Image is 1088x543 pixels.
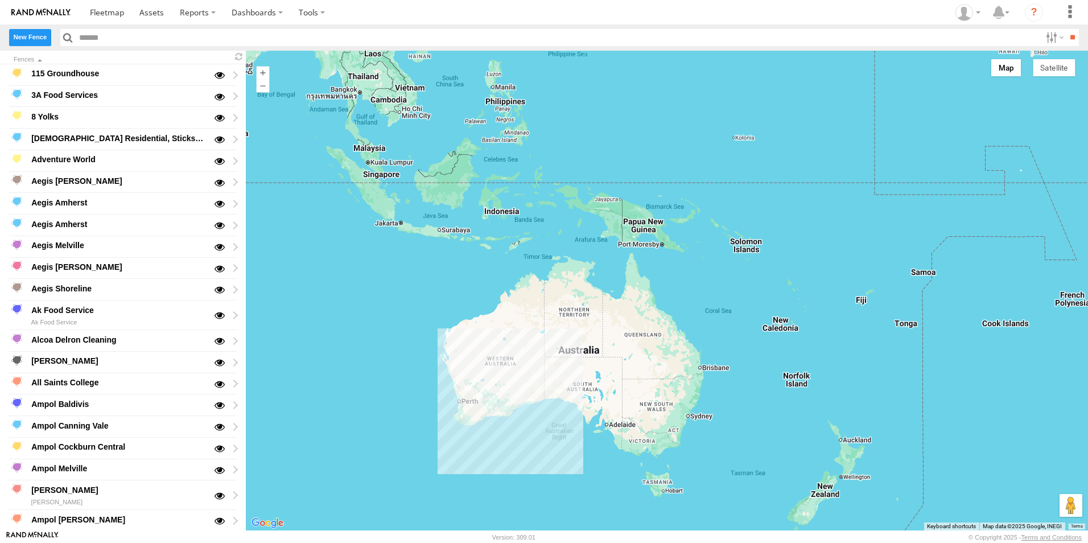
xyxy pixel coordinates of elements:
div: [DEMOGRAPHIC_DATA] Residential, Sticks Cafe [30,131,207,145]
div: Alcoa Delron Cleaning [30,333,207,347]
div: Ampol Melville [30,462,207,475]
div: Aegis Amherst [30,196,207,209]
button: Drag Pegman onto the map to open Street View [1060,494,1082,517]
img: Google [249,516,286,530]
label: Create New Fence [9,29,51,46]
div: Ampol [PERSON_NAME] [30,513,207,526]
a: Terms (opens in new tab) [1071,524,1083,529]
span: Refresh [232,52,246,63]
div: [PERSON_NAME] [30,497,207,508]
div: Ak Food Service [30,303,207,317]
button: Zoom in [257,66,270,79]
div: Aegis Shoreline [30,282,207,295]
div: Michelle Fisher [951,4,984,21]
div: All Saints College [30,376,207,389]
div: Ampol Baldivis [30,397,207,411]
div: [PERSON_NAME] [30,355,207,368]
button: Show street map [991,59,1021,76]
a: Terms and Conditions [1021,534,1082,541]
div: Adventure World [30,153,207,167]
div: Ak Food Service [30,317,207,328]
div: Ampol Cockburn Central [30,441,207,454]
a: Open this area in Google Maps (opens a new window) [249,516,286,530]
div: Aegis [PERSON_NAME] [30,260,207,274]
label: Search Filter Options [1041,29,1066,46]
span: Map data ©2025 Google, INEGI [983,523,1062,529]
div: 8 Yolks [30,110,207,124]
div: Click to Sort [14,57,223,63]
div: Version: 309.01 [492,534,535,541]
a: Visit our Website [6,532,59,543]
img: rand-logo.svg [11,9,71,17]
div: 3A Food Services [30,88,207,102]
div: [PERSON_NAME] [30,483,207,497]
div: Aegis [PERSON_NAME] [30,174,207,188]
div: Aegis Melville [30,239,207,253]
div: 115 Groundhouse [30,67,207,81]
i: ? [1025,3,1043,22]
button: Keyboard shortcuts [927,523,976,530]
div: Ampol Canning Vale [30,419,207,433]
button: Zoom out [257,79,270,92]
div: © Copyright 2025 - [969,534,1082,541]
button: Show satellite imagery [1033,59,1075,76]
div: Aegis Amherst [30,217,207,231]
